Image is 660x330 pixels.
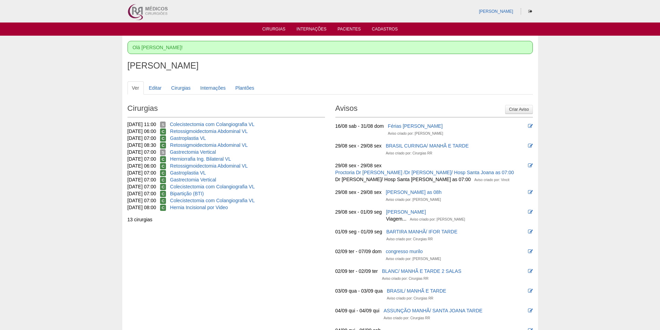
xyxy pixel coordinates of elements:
span: Confirmada [160,128,166,135]
div: 01/09 seg - 01/09 seg [335,228,382,235]
div: Dr [PERSON_NAME]/ Hosp Santa [PERSON_NAME] as 07:00 [335,176,471,183]
a: Retossigmoidectomia Abdominal VL [170,142,248,148]
span: Confirmada [160,142,166,149]
a: Colecistectomia com Colangiografia VL [170,184,255,189]
a: Herniorrafia Ing. Bilateral VL [170,156,231,162]
span: [DATE] 07:00 [127,170,156,176]
i: Editar [528,209,533,214]
span: [DATE] 07:00 [127,198,156,203]
i: Editar [528,308,533,313]
a: Proctoria Dr [PERSON_NAME] /Dr [PERSON_NAME]/ Hosp Santa Joana as 07:00 [335,170,514,175]
a: BRASIL/ MANHÃ E TARDE [387,288,446,294]
a: Retossigmoidectomia Abdominal VL [170,163,248,169]
span: [DATE] 06:00 [127,128,156,134]
span: [DATE] 06:00 [127,163,156,169]
span: [DATE] 07:00 [127,135,156,141]
i: Editar [528,163,533,168]
span: Confirmada [160,191,166,197]
div: Aviso criado por: [PERSON_NAME] [386,256,441,262]
span: [DATE] 07:00 [127,191,156,196]
h2: Avisos [335,101,533,117]
div: 02/09 ter - 02/09 ter [335,268,378,275]
a: Gastroplastia VL [170,135,206,141]
a: Gastrectomia Vertical [170,149,216,155]
span: [DATE] 11:00 [127,122,156,127]
a: Colecistectomia com Colangiografia VL [170,122,254,127]
div: Aviso criado por: Vincit [474,177,509,184]
i: Editar [528,143,533,148]
a: Editar [144,81,166,95]
div: Aviso criado por: [PERSON_NAME] [386,196,441,203]
a: BLANC/ MANHÃ E TARDE 2 SALAS [382,268,461,274]
a: Férias [PERSON_NAME] [388,123,443,129]
span: Suspensa [160,149,166,155]
div: Aviso criado por: [PERSON_NAME] [388,130,443,137]
a: Cirurgias [262,27,285,34]
a: Internações [297,27,327,34]
i: Editar [528,124,533,128]
i: Editar [528,288,533,293]
a: Gastrectomia Vertical [170,177,216,182]
div: 29/08 sex - 29/08 sex [335,142,382,149]
h2: Cirurgias [127,101,325,117]
div: Viagem... [386,215,406,222]
div: Aviso criado por: Cirurgias RR [386,236,433,243]
div: 13 cirurgias [127,216,325,223]
a: BARTIRA MANHÃ/ IFOR TARDE [386,229,457,234]
a: Cirurgias [167,81,195,95]
a: [PERSON_NAME] [386,209,426,215]
div: Aviso criado por: Cirurgias RR [384,315,430,322]
a: Retossigmoidectomia Abdominal VL [170,128,248,134]
i: Sair [528,9,532,14]
i: Editar [528,249,533,254]
a: Bipartição (BTI) [170,191,204,196]
span: Confirmada [160,135,166,142]
span: [DATE] 07:00 [127,149,156,155]
h1: [PERSON_NAME] [127,61,533,70]
a: [PERSON_NAME] as 08h [386,189,441,195]
a: congresso murilo [386,249,423,254]
span: [DATE] 08:00 [127,205,156,210]
span: [DATE] 08:30 [127,142,156,148]
div: 16/08 sab - 31/08 dom [335,123,384,130]
div: 03/09 qua - 03/09 qua [335,287,383,294]
a: Ver [127,81,144,95]
div: Aviso criado por: Cirurgias RR [386,150,432,157]
a: BRASIL CURINGA/ MANHÃ E TARDE [386,143,468,149]
span: [DATE] 07:00 [127,177,156,182]
div: 04/09 qui - 04/09 qui [335,307,380,314]
a: Cadastros [372,27,398,34]
div: 29/08 sex - 29/08 sex [335,162,382,169]
span: Confirmada [160,198,166,204]
span: Confirmada [160,184,166,190]
a: ASSUNÇÃO MANHÃ/ SANTA JOANA TARDE [384,308,483,313]
a: Pacientes [337,27,361,34]
div: 29/08 sex - 01/09 seg [335,208,382,215]
div: Olá [PERSON_NAME]! [127,41,533,54]
a: [PERSON_NAME] [479,9,513,14]
a: Hernia Incisional por Video [170,205,228,210]
span: Confirmada [160,170,166,176]
div: 02/09 ter - 07/09 dom [335,248,382,255]
a: Gastroplastia VL [170,170,206,176]
span: Confirmada [160,177,166,183]
span: Confirmada [160,205,166,211]
div: Aviso criado por: Cirurgias RR [382,275,428,282]
a: Plantões [231,81,258,95]
span: Suspensa [160,122,166,128]
div: Aviso criado por: Cirurgias RR [387,295,433,302]
i: Editar [528,269,533,274]
div: Aviso criado por: [PERSON_NAME] [410,216,465,223]
a: Internações [196,81,230,95]
span: Confirmada [160,163,166,169]
span: [DATE] 07:00 [127,156,156,162]
a: Criar Aviso [505,105,533,114]
span: Confirmada [160,156,166,162]
div: 29/08 sex - 29/08 sex [335,189,382,196]
i: Editar [528,229,533,234]
a: Colecistectomia com Colangiografia VL [170,198,255,203]
span: [DATE] 07:00 [127,184,156,189]
i: Editar [528,190,533,195]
